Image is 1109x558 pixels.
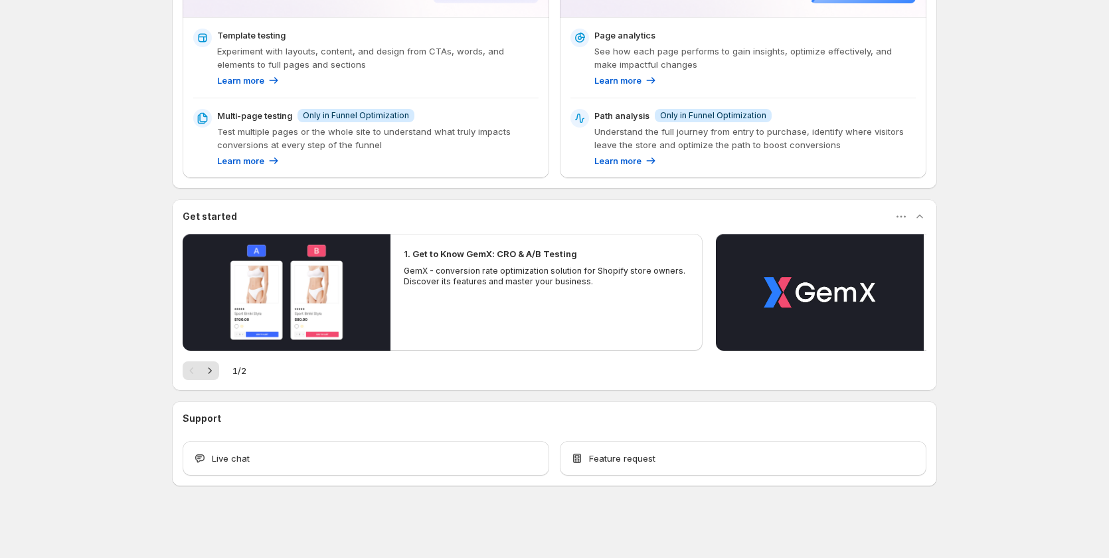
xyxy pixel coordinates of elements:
[217,74,280,87] a: Learn more
[217,154,280,167] a: Learn more
[660,110,766,121] span: Only in Funnel Optimization
[217,109,292,122] p: Multi-page testing
[217,154,264,167] p: Learn more
[183,234,390,351] button: Play video
[212,452,250,465] span: Live chat
[232,364,246,377] span: 1 / 2
[594,125,916,151] p: Understand the full journey from entry to purchase, identify where visitors leave the store and o...
[404,247,577,260] h2: 1. Get to Know GemX: CRO & A/B Testing
[594,154,641,167] p: Learn more
[594,45,916,71] p: See how each page performs to gain insights, optimize effectively, and make impactful changes
[594,29,655,42] p: Page analytics
[183,210,237,223] h3: Get started
[716,234,924,351] button: Play video
[201,361,219,380] button: Next
[217,74,264,87] p: Learn more
[303,110,409,121] span: Only in Funnel Optimization
[183,361,219,380] nav: Pagination
[589,452,655,465] span: Feature request
[183,412,221,425] h3: Support
[217,125,539,151] p: Test multiple pages or the whole site to understand what truly impacts conversions at every step ...
[594,74,657,87] a: Learn more
[217,45,539,71] p: Experiment with layouts, content, and design from CTAs, words, and elements to full pages and sec...
[404,266,689,287] p: GemX - conversion rate optimization solution for Shopify store owners. Discover its features and ...
[594,154,657,167] a: Learn more
[217,29,286,42] p: Template testing
[594,109,649,122] p: Path analysis
[594,74,641,87] p: Learn more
